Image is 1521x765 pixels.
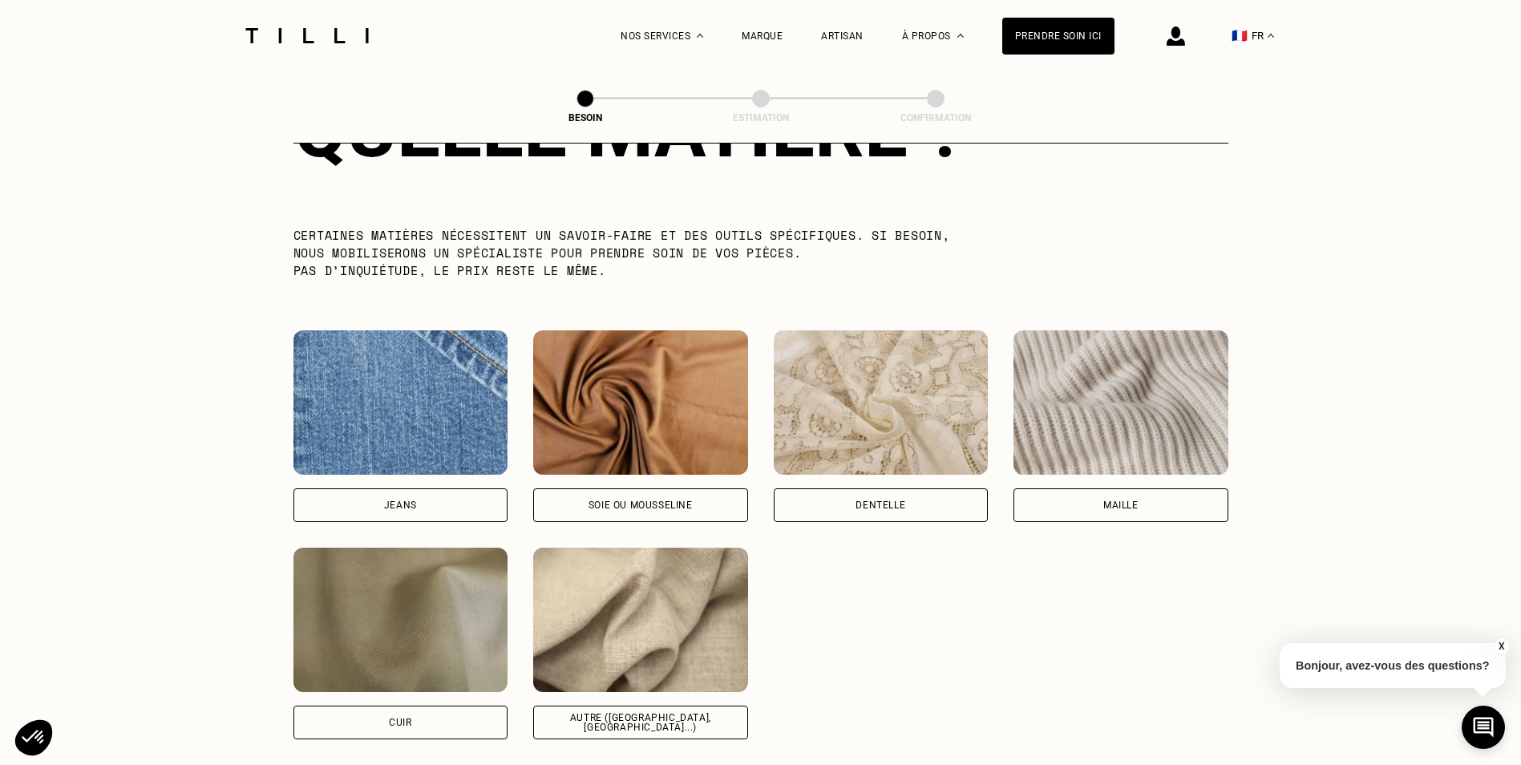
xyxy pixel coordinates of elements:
img: Tilli retouche vos vêtements en Dentelle [774,330,989,475]
div: Maille [1103,500,1139,510]
span: 🇫🇷 [1232,28,1248,43]
img: Tilli retouche vos vêtements en Autre (coton, jersey...) [533,548,748,692]
div: Besoin [505,112,665,123]
img: Menu déroulant à propos [957,34,964,38]
button: X [1493,637,1509,655]
div: Dentelle [856,500,905,510]
div: Soie ou mousseline [589,500,693,510]
p: Certaines matières nécessitent un savoir-faire et des outils spécifiques. Si besoin, nous mobilis... [293,226,984,279]
div: Confirmation [856,112,1016,123]
div: Autre ([GEOGRAPHIC_DATA], [GEOGRAPHIC_DATA]...) [547,713,734,732]
div: Jeans [384,500,417,510]
a: Prendre soin ici [1002,18,1114,55]
div: Estimation [681,112,841,123]
img: Tilli retouche vos vêtements en Jeans [293,330,508,475]
img: Tilli retouche vos vêtements en Soie ou mousseline [533,330,748,475]
a: Artisan [821,30,864,42]
img: Logo du service de couturière Tilli [240,28,374,43]
img: Tilli retouche vos vêtements en Maille [1013,330,1228,475]
p: Bonjour, avez-vous des questions? [1280,643,1506,688]
img: Tilli retouche vos vêtements en Cuir [293,548,508,692]
img: icône connexion [1167,26,1185,46]
div: Cuir [389,718,411,727]
img: Menu déroulant [697,34,703,38]
a: Marque [742,30,783,42]
img: menu déroulant [1268,34,1274,38]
